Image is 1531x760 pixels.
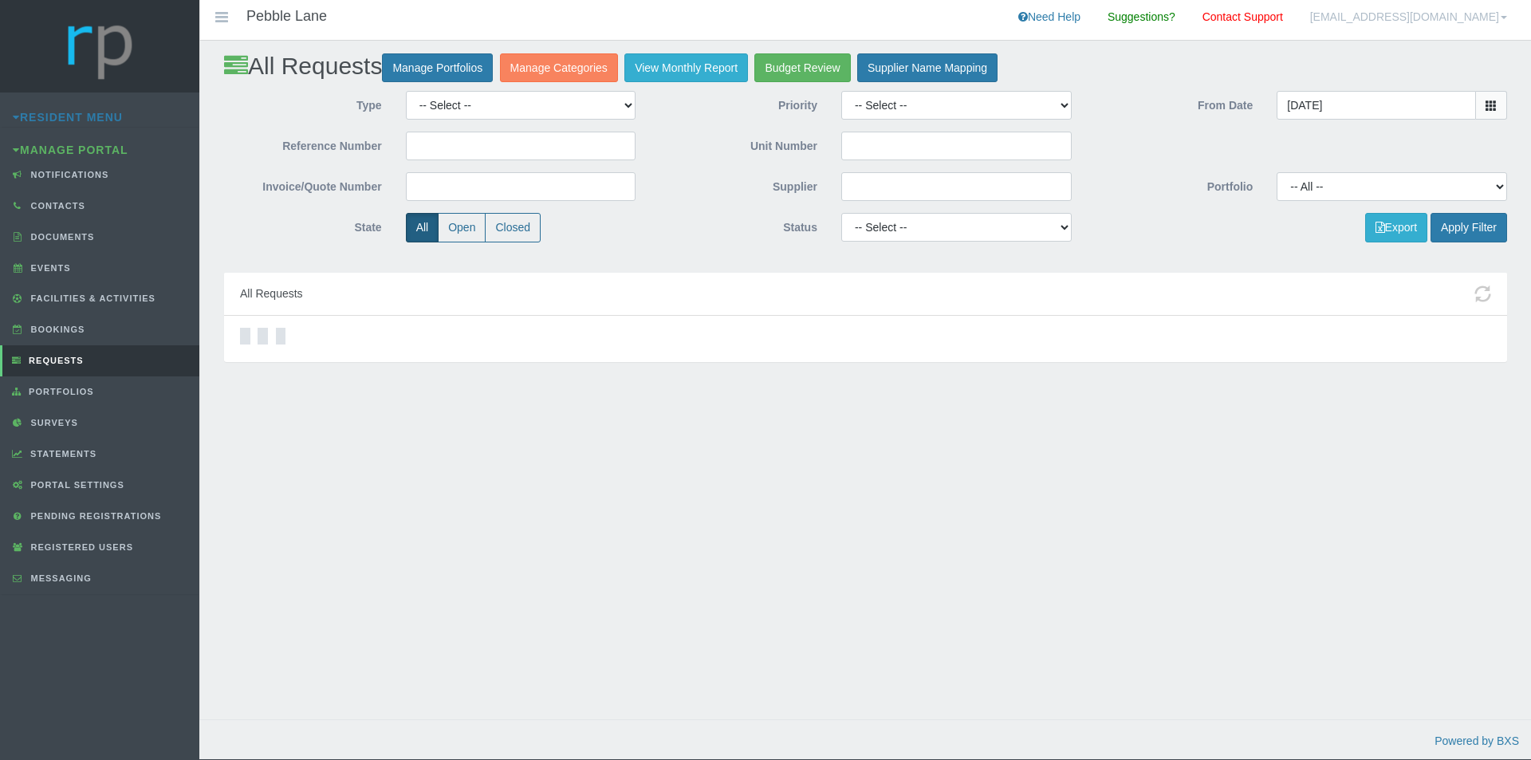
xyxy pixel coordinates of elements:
[246,9,327,25] h4: Pebble Lane
[13,111,123,124] a: Resident Menu
[212,132,394,156] label: Reference Number
[382,53,493,83] a: Manage Portfolios
[224,53,1507,82] h2: All Requests
[485,213,541,242] label: Closed
[1435,734,1519,747] a: Powered by BXS
[1084,91,1265,115] label: From Date
[212,172,394,196] label: Invoice/Quote Number
[647,132,829,156] label: Unit Number
[25,356,84,365] span: Requests
[1084,172,1265,196] label: Portfolio
[26,449,96,459] span: Statements
[647,172,829,196] label: Supplier
[27,201,85,211] span: Contacts
[624,53,748,83] a: View Monthly Report
[13,144,128,156] a: Manage Portal
[647,213,829,237] label: Status
[224,273,1507,316] div: All Requests
[857,53,998,83] a: Supplier Name Mapping
[27,170,109,179] span: Notifications
[27,263,71,273] span: Events
[25,387,94,396] span: Portfolios
[27,573,92,583] span: Messaging
[27,542,133,552] span: Registered Users
[212,213,394,237] label: State
[212,91,394,115] label: Type
[754,53,850,83] a: Budget Review
[1365,213,1427,242] button: Export
[500,53,618,83] a: Manage Categories
[27,325,85,334] span: Bookings
[27,511,162,521] span: Pending Registrations
[438,213,486,242] label: Open
[27,293,155,303] span: Facilities & Activities
[406,213,439,242] label: All
[258,328,268,345] div: Loading…
[27,418,78,427] span: Surveys
[27,232,95,242] span: Documents
[1431,213,1507,242] button: Apply Filter
[27,480,124,490] span: Portal Settings
[647,91,829,115] label: Priority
